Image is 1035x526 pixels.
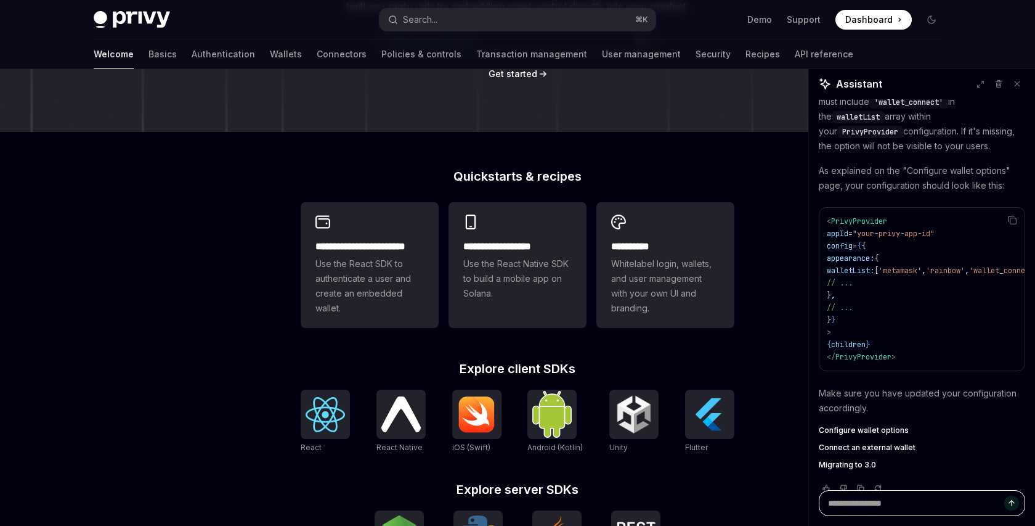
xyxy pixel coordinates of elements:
[306,397,345,432] img: React
[827,229,848,239] span: appId
[301,363,734,375] h2: Explore client SDKs
[879,266,922,276] span: 'metamask'
[696,39,731,69] a: Security
[827,352,835,362] span: </
[787,14,821,26] a: Support
[1004,496,1019,511] button: Send message
[819,443,1025,453] a: Connect an external wallet
[457,396,497,433] img: iOS (Swift)
[827,290,835,300] span: },
[874,266,879,276] span: [
[965,266,969,276] span: ,
[853,241,857,251] span: =
[301,390,350,454] a: ReactReact
[819,482,834,495] button: Vote that response was good
[301,170,734,183] h2: Quickstarts & recipes
[685,390,734,454] a: FlutterFlutter
[270,39,302,69] a: Wallets
[845,14,893,26] span: Dashboard
[871,482,885,495] button: Reload last chat
[827,278,853,288] span: // ...
[819,443,915,453] span: Connect an external wallet
[819,425,909,435] span: Configure wallet options
[831,340,866,350] span: children
[635,15,648,25] span: ⌘ K
[853,229,935,239] span: "your-privy-app-id"
[874,253,879,263] span: {
[922,10,941,30] button: Toggle dark mode
[148,39,177,69] a: Basics
[403,12,437,27] div: Search...
[836,482,851,495] button: Vote that response was not good
[819,425,1025,435] a: Configure wallet options
[376,390,426,454] a: React NativeReact Native
[795,39,853,69] a: API reference
[831,315,835,325] span: }
[602,39,681,69] a: User management
[853,482,868,495] button: Copy chat response
[837,112,880,122] span: walletList
[192,39,255,69] a: Authentication
[745,39,780,69] a: Recipes
[1004,212,1020,228] button: Copy the contents from the code block
[827,327,831,337] span: >
[596,202,734,328] a: **** *****Whitelabel login, wallets, and user management with your own UI and branding.
[819,386,1025,416] p: Make sure you have updated your configuration accordingly.
[448,202,586,328] a: **** **** **** ***Use the React Native SDK to build a mobile app on Solana.
[527,390,583,454] a: Android (Kotlin)Android (Kotlin)
[827,266,874,276] span: walletList:
[476,39,587,69] a: Transaction management
[452,443,490,452] span: iOS (Swift)
[819,80,1025,154] p: To display WalletConnect in the login options, you must include in the array within your configur...
[819,460,876,470] span: Migrating to 3.0
[857,241,861,251] span: {
[827,253,874,263] span: appearance:
[463,257,572,301] span: Use the React Native SDK to build a mobile app on Solana.
[489,68,537,79] span: Get started
[922,266,926,276] span: ,
[94,11,170,28] img: dark logo
[819,490,1025,516] textarea: Ask a question...
[842,127,898,137] span: PrivyProvider
[836,76,882,91] span: Assistant
[866,340,870,350] span: }
[835,352,891,362] span: PrivyProvider
[609,443,628,452] span: Unity
[381,397,421,432] img: React Native
[317,39,367,69] a: Connectors
[489,68,537,80] a: Get started
[685,443,708,452] span: Flutter
[827,315,831,325] span: }
[827,241,853,251] span: config
[301,443,322,452] span: React
[379,9,655,31] button: Open search
[874,97,943,107] span: 'wallet_connect'
[848,229,853,239] span: =
[827,340,831,350] span: {
[891,352,896,362] span: >
[690,395,729,434] img: Flutter
[611,257,720,316] span: Whitelabel login, wallets, and user management with your own UI and branding.
[532,391,572,437] img: Android (Kotlin)
[861,241,866,251] span: {
[94,39,134,69] a: Welcome
[819,460,1025,470] a: Migrating to 3.0
[527,443,583,452] span: Android (Kotlin)
[835,10,912,30] a: Dashboard
[831,216,887,226] span: PrivyProvider
[827,216,831,226] span: <
[381,39,461,69] a: Policies & controls
[376,443,423,452] span: React Native
[614,395,654,434] img: Unity
[609,390,659,454] a: UnityUnity
[827,303,853,313] span: // ...
[926,266,965,276] span: 'rainbow'
[747,14,772,26] a: Demo
[301,483,734,496] h2: Explore server SDKs
[819,163,1025,193] p: As explained on the "Configure wallet options" page, your configuration should look like this:
[452,390,501,454] a: iOS (Swift)iOS (Swift)
[315,257,424,316] span: Use the React SDK to authenticate a user and create an embedded wallet.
